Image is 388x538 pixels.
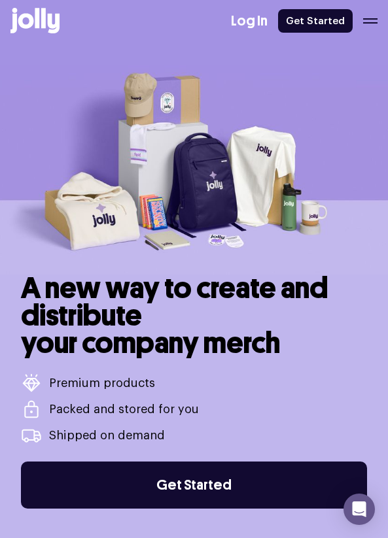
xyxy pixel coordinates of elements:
p: Premium products [49,377,155,389]
p: Shipped on demand [49,429,165,441]
a: Get Started [21,462,367,509]
p: Packed and stored for you [49,403,199,415]
a: Get Started [278,9,353,33]
h1: A new way to create and distribute your company merch [21,275,367,357]
div: Open Intercom Messenger [344,494,375,525]
a: Log In [231,10,268,32]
